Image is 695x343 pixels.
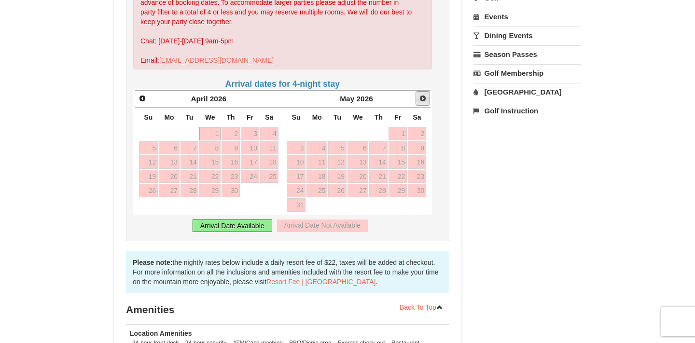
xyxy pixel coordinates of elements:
[199,170,221,183] a: 22
[277,220,368,232] div: Arrival Date Not Available
[473,83,581,101] a: [GEOGRAPHIC_DATA]
[357,95,373,103] span: 2026
[408,127,426,140] a: 2
[408,170,426,183] a: 23
[133,259,172,266] strong: Please note:
[260,127,278,140] a: 4
[375,113,383,121] span: Thursday
[389,141,407,155] a: 8
[139,170,158,183] a: 19
[159,155,180,169] a: 13
[473,45,581,63] a: Season Passes
[292,113,301,121] span: Sunday
[347,184,369,197] a: 27
[328,170,347,183] a: 19
[191,95,208,103] span: April
[473,8,581,26] a: Events
[340,95,354,103] span: May
[306,184,327,197] a: 25
[328,155,347,169] a: 12
[260,170,278,183] a: 25
[287,141,306,155] a: 3
[139,95,146,102] span: Prev
[130,329,192,337] strong: Location Amenities
[133,79,432,89] h4: Arrival dates for 4-night stay
[347,155,369,169] a: 13
[222,155,240,169] a: 16
[247,113,253,121] span: Friday
[287,184,306,197] a: 24
[227,113,235,121] span: Thursday
[144,113,153,121] span: Sunday
[222,184,240,197] a: 30
[408,141,426,155] a: 9
[393,300,449,315] a: Back To Top
[473,102,581,120] a: Golf Instruction
[369,184,388,197] a: 28
[306,170,327,183] a: 18
[181,184,199,197] a: 28
[334,113,341,121] span: Tuesday
[186,113,194,121] span: Tuesday
[159,56,274,64] a: [EMAIL_ADDRESS][DOMAIN_NAME]
[193,220,272,232] div: Arrival Date Available
[260,155,278,169] a: 18
[287,155,306,169] a: 10
[159,184,180,197] a: 27
[419,95,427,102] span: Next
[266,278,375,286] a: Resort Fee | [GEOGRAPHIC_DATA]
[222,141,240,155] a: 9
[265,113,273,121] span: Saturday
[312,113,322,121] span: Monday
[139,155,158,169] a: 12
[199,155,221,169] a: 15
[210,95,226,103] span: 2026
[347,170,369,183] a: 20
[139,184,158,197] a: 26
[408,184,426,197] a: 30
[205,113,215,121] span: Wednesday
[126,251,449,293] div: the nightly rates below include a daily resort fee of $22, taxes will be added at checkout. For m...
[394,113,401,121] span: Friday
[136,92,149,105] a: Prev
[369,155,388,169] a: 14
[473,27,581,44] a: Dining Events
[164,113,174,121] span: Monday
[181,170,199,183] a: 21
[222,127,240,140] a: 2
[328,184,347,197] a: 26
[241,170,259,183] a: 24
[473,64,581,82] a: Golf Membership
[389,127,407,140] a: 1
[199,127,221,140] a: 1
[369,170,388,183] a: 21
[159,170,180,183] a: 20
[389,170,407,183] a: 22
[369,141,388,155] a: 7
[199,141,221,155] a: 8
[241,127,259,140] a: 3
[389,155,407,169] a: 15
[408,155,426,169] a: 16
[413,113,421,121] span: Saturday
[241,141,259,155] a: 10
[328,141,347,155] a: 5
[159,141,180,155] a: 6
[306,155,327,169] a: 11
[139,141,158,155] a: 5
[241,155,259,169] a: 17
[181,155,199,169] a: 14
[353,113,363,121] span: Wednesday
[181,141,199,155] a: 7
[389,184,407,197] a: 29
[260,141,278,155] a: 11
[416,91,430,106] a: Next
[306,141,327,155] a: 4
[287,198,306,212] a: 31
[347,141,369,155] a: 6
[126,300,449,319] h3: Amenities
[199,184,221,197] a: 29
[222,170,240,183] a: 23
[287,170,306,183] a: 17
